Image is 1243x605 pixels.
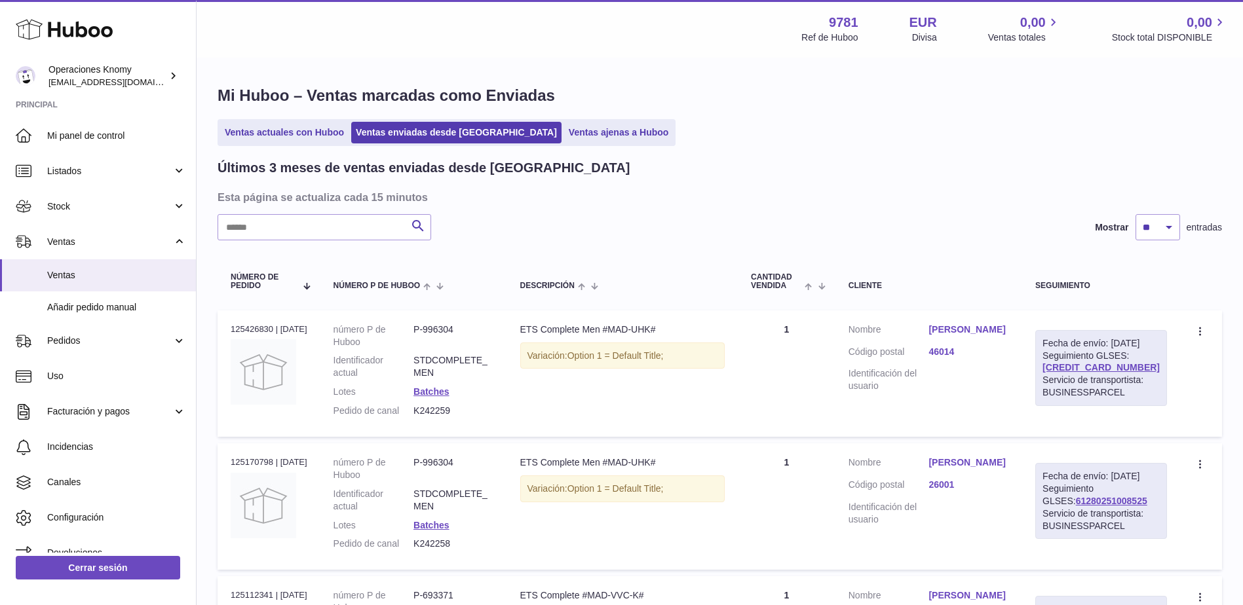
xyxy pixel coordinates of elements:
[47,269,186,282] span: Ventas
[928,323,1009,336] a: [PERSON_NAME]
[334,323,413,348] dt: número P de Huboo
[47,165,172,177] span: Listados
[413,386,449,397] a: Batches
[912,31,937,44] div: Divisa
[1112,31,1227,44] span: Stock total DISPONIBLE
[849,346,929,361] dt: Código postal
[334,405,413,417] dt: Pedido de canal
[231,473,296,538] img: no-photo.jpg
[1042,337,1160,350] div: Fecha de envío: [DATE]
[928,456,1009,469] a: [PERSON_NAME]
[849,367,929,392] dt: Identificación del usuario
[231,589,307,601] div: 125112341 | [DATE]
[413,354,493,379] dd: STDCOMPLETE_MEN
[520,475,725,502] div: Variación:
[47,476,186,488] span: Canales
[231,456,307,468] div: 125170798 | [DATE]
[988,31,1061,44] span: Ventas totales
[1020,14,1046,31] span: 0,00
[334,488,413,513] dt: Identificador actual
[849,282,1009,290] div: Cliente
[231,273,296,290] span: Número de pedido
[1042,362,1160,373] a: [CREDIT_CARD_NUMBER]
[47,511,186,524] span: Configuración
[413,488,493,513] dd: STDCOMPLETE_MEN
[334,456,413,481] dt: número P de Huboo
[1095,221,1128,234] label: Mostrar
[520,456,725,469] div: ETS Complete Men #MAD-UHK#
[413,456,493,481] dd: P-996304
[413,520,449,530] a: Batches
[849,501,929,526] dt: Identificación del usuario
[220,122,349,143] a: Ventas actuales con Huboo
[334,354,413,379] dt: Identificador actual
[1042,470,1160,483] div: Fecha de envío: [DATE]
[47,335,172,347] span: Pedidos
[218,190,1219,204] h3: Esta página se actualiza cada 15 minutos
[16,66,35,86] img: operaciones@selfkit.com
[1042,507,1160,532] div: Servicio de transportista: BUSINESSPARCEL
[520,342,725,369] div: Variación:
[47,441,186,453] span: Incidencias
[928,346,1009,358] a: 46014
[413,538,493,550] dd: K242258
[801,31,858,44] div: Ref de Huboo
[334,538,413,550] dt: Pedido de canal
[567,350,664,361] span: Option 1 = Default Title;
[849,589,929,605] dt: Nombre
[849,456,929,472] dt: Nombre
[16,556,180,579] a: Cerrar sesión
[520,323,725,336] div: ETS Complete Men #MAD-UHK#
[909,14,937,31] strong: EUR
[47,200,172,213] span: Stock
[47,370,186,382] span: Uso
[1042,374,1160,399] div: Servicio de transportista: BUSINESSPARCEL
[1076,496,1147,506] a: 61280251008525
[849,323,929,339] dt: Nombre
[413,405,493,417] dd: K242259
[48,64,166,88] div: Operaciones Knomy
[1035,330,1167,406] div: Seguimiento GLSES:
[1112,14,1227,44] a: 0,00 Stock total DISPONIBLE
[334,519,413,532] dt: Lotes
[928,479,1009,491] a: 26001
[218,159,630,177] h2: Últimos 3 meses de ventas enviadas desde [GEOGRAPHIC_DATA]
[334,282,420,290] span: número P de Huboo
[520,282,575,290] span: Descripción
[48,77,193,87] span: [EMAIL_ADDRESS][DOMAIN_NAME]
[1035,282,1167,290] div: Seguimiento
[738,310,835,437] td: 1
[928,589,1009,602] a: [PERSON_NAME]
[231,339,296,405] img: no-photo.jpg
[47,547,186,559] span: Devoluciones
[47,301,186,314] span: Añadir pedido manual
[47,236,172,248] span: Ventas
[564,122,674,143] a: Ventas ajenas a Huboo
[988,14,1061,44] a: 0,00 Ventas totales
[520,589,725,602] div: ETS Complete #MAD-VVC-K#
[231,323,307,335] div: 125426830 | [DATE]
[1035,463,1167,539] div: Seguimiento GLSES:
[218,85,1222,106] h1: Mi Huboo – Ventas marcadas como Enviadas
[849,479,929,494] dt: Código postal
[1187,14,1212,31] span: 0,00
[751,273,801,290] span: Cantidad vendida
[567,483,664,494] span: Option 1 = Default Title;
[47,405,172,418] span: Facturación y pagos
[829,14,858,31] strong: 9781
[413,323,493,348] dd: P-996304
[738,443,835,570] td: 1
[1187,221,1222,234] span: entradas
[334,386,413,398] dt: Lotes
[47,130,186,142] span: Mi panel de control
[351,122,562,143] a: Ventas enviadas desde [GEOGRAPHIC_DATA]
